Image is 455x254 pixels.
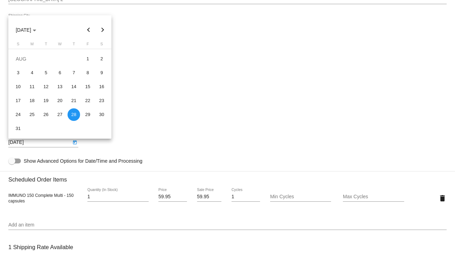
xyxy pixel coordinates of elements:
td: August 16, 2025 [95,80,109,94]
th: Wednesday [53,42,67,49]
td: August 9, 2025 [95,66,109,80]
th: Tuesday [39,42,53,49]
td: August 19, 2025 [39,94,53,108]
td: August 31, 2025 [11,122,25,136]
td: August 11, 2025 [25,80,39,94]
div: 26 [40,108,52,121]
td: August 3, 2025 [11,66,25,80]
td: August 26, 2025 [39,108,53,122]
div: 2 [95,53,108,65]
div: 12 [40,80,52,93]
div: 31 [12,122,24,135]
div: 10 [12,80,24,93]
td: August 25, 2025 [25,108,39,122]
div: 13 [54,80,66,93]
div: 18 [26,94,38,107]
td: August 8, 2025 [81,66,95,80]
td: August 27, 2025 [53,108,67,122]
td: August 12, 2025 [39,80,53,94]
span: [DATE] [16,27,36,33]
div: 4 [26,67,38,79]
td: August 20, 2025 [53,94,67,108]
td: August 30, 2025 [95,108,109,122]
td: August 29, 2025 [81,108,95,122]
th: Thursday [67,42,81,49]
div: 7 [68,67,80,79]
th: Sunday [11,42,25,49]
td: August 2, 2025 [95,52,109,66]
div: 3 [12,67,24,79]
th: Saturday [95,42,109,49]
td: August 7, 2025 [67,66,81,80]
div: 27 [54,108,66,121]
div: 29 [81,108,94,121]
div: 22 [81,94,94,107]
td: August 1, 2025 [81,52,95,66]
td: August 22, 2025 [81,94,95,108]
div: 30 [95,108,108,121]
div: 25 [26,108,38,121]
div: 11 [26,80,38,93]
div: 24 [12,108,24,121]
div: 1 [81,53,94,65]
button: Next month [96,23,110,37]
div: 17 [12,94,24,107]
div: 8 [81,67,94,79]
div: 9 [95,67,108,79]
td: August 15, 2025 [81,80,95,94]
td: August 28, 2025 [67,108,81,122]
td: August 21, 2025 [67,94,81,108]
div: 20 [54,94,66,107]
th: Friday [81,42,95,49]
td: August 14, 2025 [67,80,81,94]
button: Previous month [82,23,96,37]
div: 15 [81,80,94,93]
td: August 4, 2025 [25,66,39,80]
div: 5 [40,67,52,79]
div: 16 [95,80,108,93]
div: 19 [40,94,52,107]
td: August 18, 2025 [25,94,39,108]
div: 14 [68,80,80,93]
div: 6 [54,67,66,79]
td: August 17, 2025 [11,94,25,108]
div: 21 [68,94,80,107]
td: AUG [11,52,81,66]
td: August 24, 2025 [11,108,25,122]
td: August 6, 2025 [53,66,67,80]
td: August 5, 2025 [39,66,53,80]
th: Monday [25,42,39,49]
div: 28 [68,108,80,121]
button: Choose month and year [10,23,42,37]
td: August 10, 2025 [11,80,25,94]
td: August 23, 2025 [95,94,109,108]
div: 23 [95,94,108,107]
td: August 13, 2025 [53,80,67,94]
